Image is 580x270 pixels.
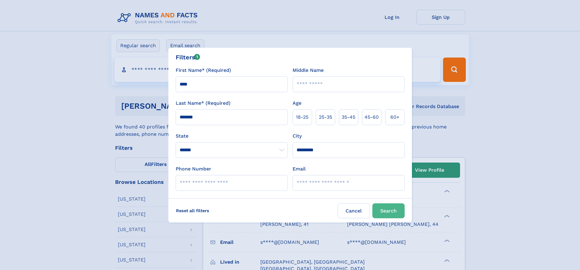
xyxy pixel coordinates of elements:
[172,203,213,218] label: Reset all filters
[176,67,231,74] label: First Name* (Required)
[293,67,324,74] label: Middle Name
[342,114,355,121] span: 35‑45
[296,114,308,121] span: 18‑25
[176,165,211,173] label: Phone Number
[319,114,332,121] span: 25‑35
[372,203,405,218] button: Search
[293,165,306,173] label: Email
[176,53,200,62] div: Filters
[364,114,379,121] span: 45‑60
[293,132,302,140] label: City
[293,100,301,107] label: Age
[390,114,399,121] span: 60+
[338,203,370,218] label: Cancel
[176,100,230,107] label: Last Name* (Required)
[176,132,288,140] label: State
